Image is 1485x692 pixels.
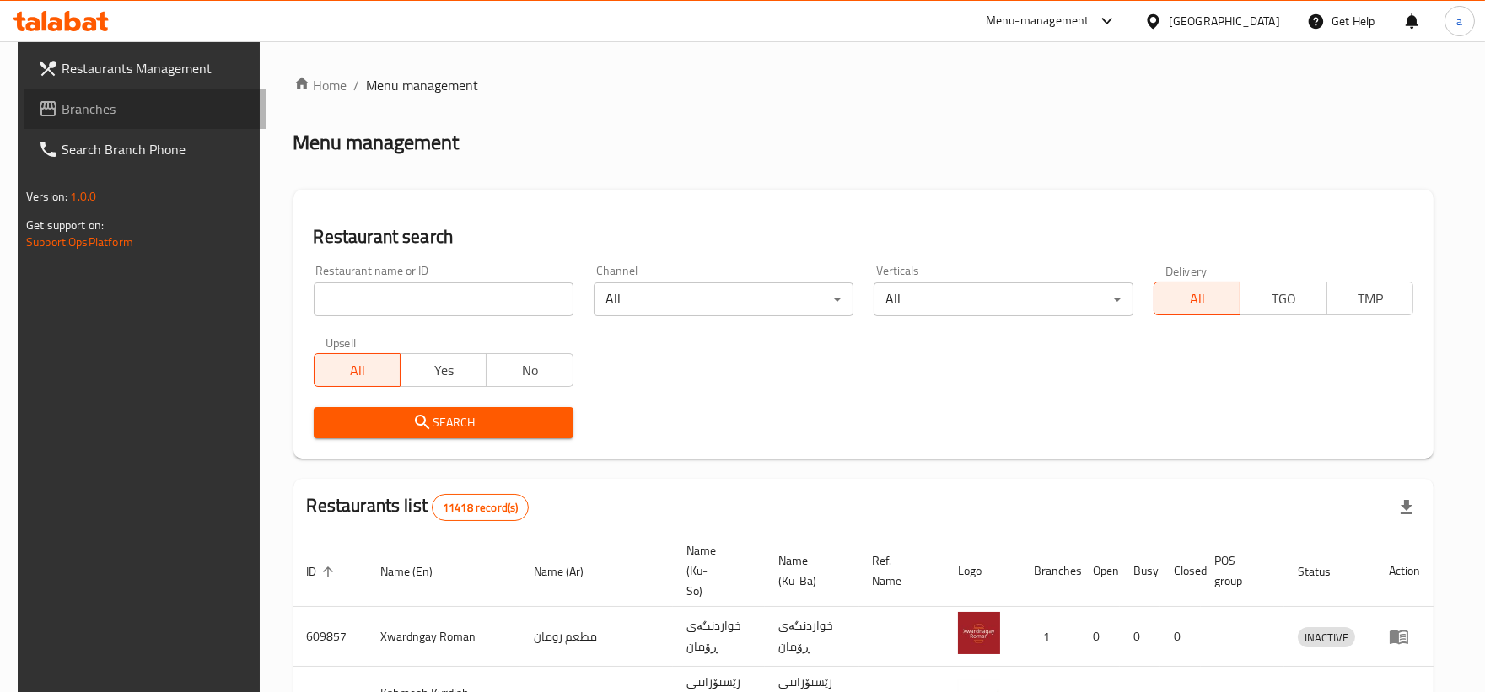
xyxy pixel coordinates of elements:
div: Export file [1386,487,1427,528]
label: Upsell [326,336,357,348]
img: Xwardngay Roman [958,612,1000,654]
td: 0 [1079,607,1120,667]
div: [GEOGRAPHIC_DATA] [1169,12,1280,30]
span: Ref. Name [873,550,924,591]
span: POS group [1214,550,1264,591]
span: Menu management [367,75,479,95]
td: 1 [1020,607,1079,667]
a: Search Branch Phone [24,129,266,169]
th: Logo [944,535,1020,607]
span: Name (En) [381,561,455,582]
div: Total records count [432,494,529,521]
span: 11418 record(s) [433,500,528,516]
span: Name (Ar) [534,561,605,582]
a: Branches [24,89,266,129]
td: خواردنگەی ڕۆمان [765,607,859,667]
th: Closed [1160,535,1201,607]
span: Search [327,412,560,433]
span: Yes [407,358,480,383]
th: Open [1079,535,1120,607]
span: Name (Ku-Ba) [778,550,839,591]
div: All [874,282,1133,316]
span: ID [307,561,339,582]
td: 609857 [293,607,368,667]
span: a [1456,12,1462,30]
span: TMP [1334,287,1407,311]
button: No [486,353,573,387]
button: TMP [1326,282,1413,315]
button: All [314,353,401,387]
span: Get support on: [26,214,104,236]
span: Branches [62,99,252,119]
span: No [493,358,566,383]
td: مطعم رومان [520,607,673,667]
span: All [1161,287,1234,311]
span: Search Branch Phone [62,139,252,159]
td: Xwardngay Roman [368,607,520,667]
button: Search [314,407,573,438]
span: Name (Ku-So) [686,540,745,601]
th: Busy [1120,535,1160,607]
span: TGO [1247,287,1320,311]
button: Yes [400,353,487,387]
li: / [354,75,360,95]
div: Menu-management [986,11,1090,31]
span: 1.0.0 [70,185,96,207]
span: Restaurants Management [62,58,252,78]
input: Search for restaurant name or ID.. [314,282,573,316]
span: All [321,358,394,383]
a: Restaurants Management [24,48,266,89]
h2: Restaurant search [314,224,1413,249]
span: Status [1298,561,1353,582]
td: خواردنگەی ڕۆمان [673,607,765,667]
span: Version: [26,185,67,207]
th: Branches [1020,535,1079,607]
nav: breadcrumb [293,75,1434,95]
span: INACTIVE [1298,628,1355,647]
a: Home [293,75,347,95]
div: All [594,282,853,316]
label: Delivery [1165,265,1208,276]
div: INACTIVE [1298,627,1355,647]
th: Action [1375,535,1434,607]
h2: Menu management [293,129,460,156]
div: Menu [1389,626,1420,646]
button: TGO [1240,282,1326,315]
button: All [1154,282,1240,315]
td: 0 [1160,607,1201,667]
h2: Restaurants list [307,493,530,521]
td: 0 [1120,607,1160,667]
a: Support.OpsPlatform [26,231,133,253]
